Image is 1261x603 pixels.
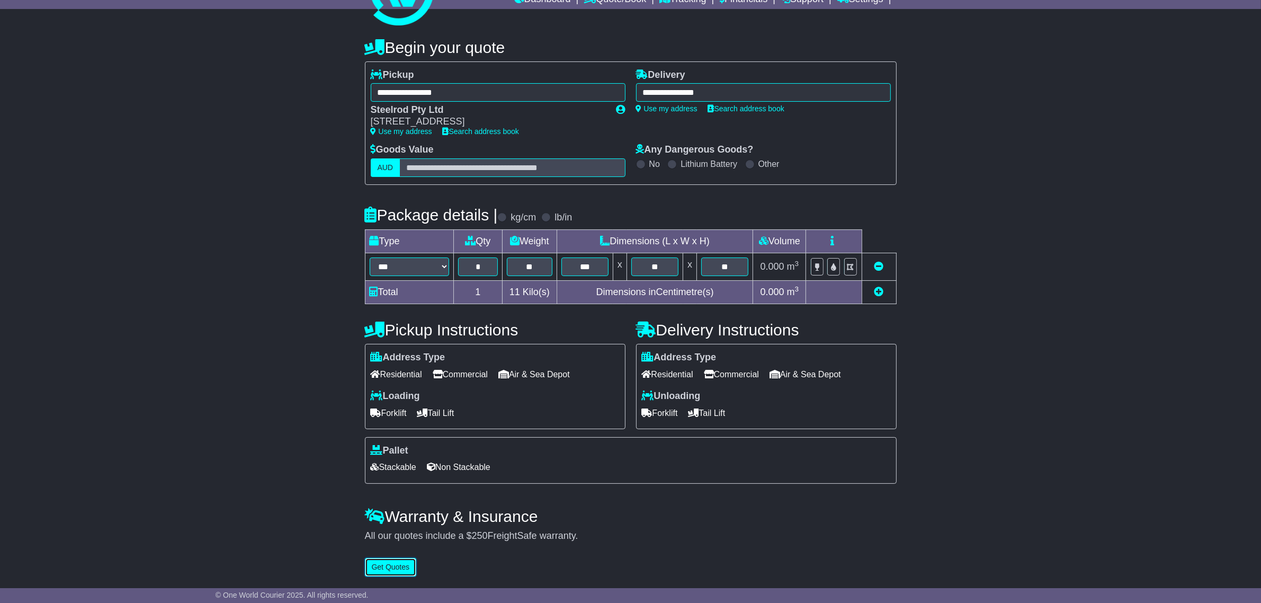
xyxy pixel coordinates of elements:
[758,159,780,169] label: Other
[371,366,422,383] span: Residential
[433,366,488,383] span: Commercial
[770,366,841,383] span: Air & Sea Depot
[642,366,693,383] span: Residential
[365,321,625,339] h4: Pickup Instructions
[557,229,753,253] td: Dimensions (L x W x H)
[371,391,420,402] label: Loading
[874,261,884,272] a: Remove this item
[704,366,759,383] span: Commercial
[453,229,503,253] td: Qty
[216,591,369,599] span: © One World Courier 2025. All rights reserved.
[761,287,784,297] span: 0.000
[795,285,799,293] sup: 3
[365,558,417,577] button: Get Quotes
[365,281,453,304] td: Total
[371,445,408,457] label: Pallet
[371,127,432,136] a: Use my address
[683,253,697,280] td: x
[365,530,897,542] div: All our quotes include a $ FreightSafe warranty.
[503,229,557,253] td: Weight
[371,459,416,475] span: Stackable
[371,405,407,421] span: Forklift
[498,366,570,383] span: Air & Sea Depot
[443,127,519,136] a: Search address book
[417,405,454,421] span: Tail Lift
[613,253,627,280] td: x
[371,104,606,116] div: Steelrod Pty Ltd
[472,530,488,541] span: 250
[557,281,753,304] td: Dimensions in Centimetre(s)
[636,321,897,339] h4: Delivery Instructions
[365,206,498,224] h4: Package details |
[555,212,572,224] label: lb/in
[649,159,660,169] label: No
[509,287,520,297] span: 11
[636,104,697,113] a: Use my address
[636,144,754,156] label: Any Dangerous Goods?
[874,287,884,297] a: Add new item
[503,281,557,304] td: Kilo(s)
[708,104,784,113] a: Search address book
[642,352,717,363] label: Address Type
[761,261,784,272] span: 0.000
[371,69,414,81] label: Pickup
[642,405,678,421] span: Forklift
[365,508,897,525] h4: Warranty & Insurance
[371,116,606,128] div: [STREET_ADDRESS]
[681,159,737,169] label: Lithium Battery
[427,459,490,475] span: Non Stackable
[642,391,701,402] label: Unloading
[371,144,434,156] label: Goods Value
[453,281,503,304] td: 1
[688,405,726,421] span: Tail Lift
[371,352,445,363] label: Address Type
[636,69,685,81] label: Delivery
[365,229,453,253] td: Type
[795,260,799,268] sup: 3
[511,212,536,224] label: kg/cm
[787,287,799,297] span: m
[753,229,806,253] td: Volume
[365,39,897,56] h4: Begin your quote
[371,158,400,177] label: AUD
[787,261,799,272] span: m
